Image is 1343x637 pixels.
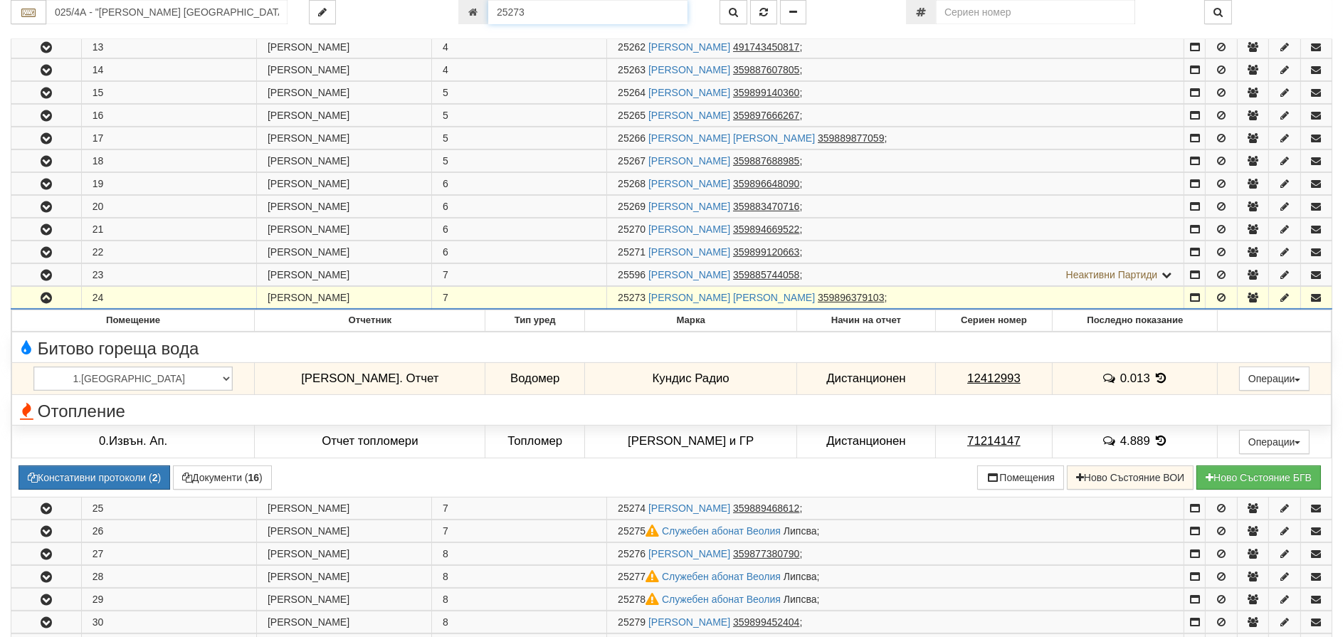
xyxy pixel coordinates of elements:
tcxspan: Call 359883470716 via 3CX [733,201,799,212]
td: [PERSON_NAME] [256,287,431,310]
a: [PERSON_NAME] [648,155,730,167]
a: [PERSON_NAME] [648,41,730,53]
td: 27 [81,542,256,564]
span: Липсва [784,525,817,537]
td: [PERSON_NAME] [256,264,431,286]
td: 23 [81,264,256,286]
span: 8 [443,616,448,628]
span: Партида № [618,87,646,98]
a: [PERSON_NAME] [648,223,730,235]
td: [PERSON_NAME] [256,82,431,104]
tcxspan: Call 12412993 via 3CX [967,372,1021,385]
td: ; [607,150,1184,172]
span: 6 [443,223,448,235]
button: Помещения [977,465,1064,490]
a: [PERSON_NAME] [648,64,730,75]
button: Ново Състояние ВОИ [1067,465,1194,490]
tcxspan: Call 359894669522 via 3CX [733,223,799,235]
td: [PERSON_NAME] [256,59,431,81]
td: 20 [81,196,256,218]
span: 5 [443,132,448,144]
span: [PERSON_NAME]. Отчет [301,372,438,385]
a: [PERSON_NAME] [PERSON_NAME] [648,132,815,144]
button: Операции [1239,367,1310,391]
td: ; [607,241,1184,263]
tcxspan: Call 359889468612 via 3CX [733,502,799,514]
span: 8 [443,548,448,559]
td: 17 [81,127,256,149]
span: Битово гореща вода [16,339,199,358]
td: [PERSON_NAME] [256,520,431,542]
span: 5 [443,155,448,167]
a: [PERSON_NAME] [648,616,730,628]
span: 6 [443,246,448,258]
tcxspan: Call 359885744058 via 3CX [733,269,799,280]
span: Партида № [618,502,646,514]
tcxspan: Call 359899452404 via 3CX [733,616,799,628]
td: [PERSON_NAME] [256,36,431,58]
span: История на забележките [1102,372,1120,385]
a: [PERSON_NAME] [648,246,730,258]
span: Отчет топломери [322,434,418,448]
td: [PERSON_NAME] [256,497,431,519]
span: Липсва [784,571,817,582]
tcxspan: Call 359889877059 via 3CX [818,132,884,144]
td: [PERSON_NAME] [256,611,431,633]
button: Новo Състояние БГВ [1196,465,1321,490]
td: [PERSON_NAME] [256,150,431,172]
th: Последно показание [1053,310,1218,332]
a: [PERSON_NAME] [648,502,730,514]
span: 7 [443,269,448,280]
span: Партида № [618,41,646,53]
td: 28 [81,565,256,587]
span: Партида № [618,292,646,303]
td: [PERSON_NAME] [256,542,431,564]
span: Партида № [618,178,646,189]
td: ; [607,588,1184,610]
th: Отчетник [255,310,485,332]
td: [PERSON_NAME] [256,565,431,587]
span: Партида № [618,201,646,212]
th: Начин на отчет [797,310,935,332]
td: 14 [81,59,256,81]
span: 5 [443,110,448,121]
td: ; [607,59,1184,81]
span: 8 [443,571,448,582]
button: Документи (16) [173,465,272,490]
td: 21 [81,219,256,241]
td: [PERSON_NAME] [256,127,431,149]
td: ; [607,196,1184,218]
td: [PERSON_NAME] и ГР [584,425,796,458]
td: [PERSON_NAME] [256,105,431,127]
th: Сериен номер [935,310,1053,332]
span: 6 [443,201,448,212]
td: 30 [81,611,256,633]
tcxspan: Call 359887688985 via 3CX [733,155,799,167]
td: 15 [81,82,256,104]
tcxspan: Call 359896379103 via 3CX [818,292,884,303]
a: Служебен абонат Веолия [662,571,781,582]
tcxspan: Call 359887607805 via 3CX [733,64,799,75]
span: История на забележките [1102,434,1120,448]
td: [PERSON_NAME] [256,196,431,218]
td: 13 [81,36,256,58]
tcxspan: Call 491743450817 via 3CX [733,41,799,53]
span: 5 [443,87,448,98]
td: 0.Извън. Ап. [12,425,255,458]
span: 7 [443,525,448,537]
tcxspan: Call 359899120663 via 3CX [733,246,799,258]
span: Партида № [618,64,646,75]
button: Операции [1239,430,1310,454]
span: Партида № [618,155,646,167]
td: ; [607,105,1184,127]
a: [PERSON_NAME] [648,87,730,98]
span: Партида № [618,223,646,235]
span: Партида № [618,269,646,280]
td: Дистанционен [797,425,935,458]
td: 16 [81,105,256,127]
td: 18 [81,150,256,172]
b: 2 [152,472,158,483]
td: ; [607,173,1184,195]
td: 29 [81,588,256,610]
td: 25 [81,497,256,519]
